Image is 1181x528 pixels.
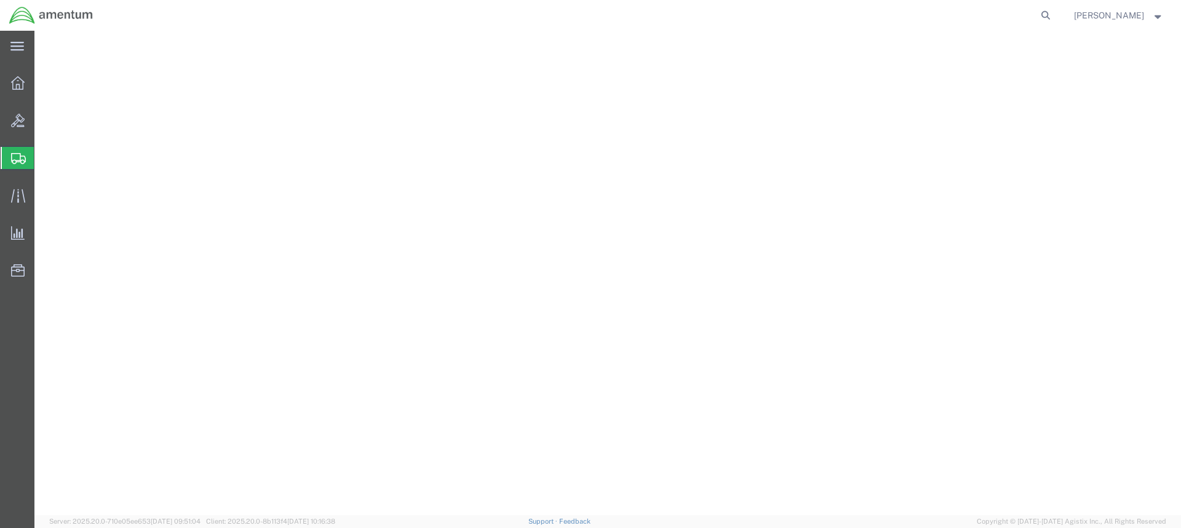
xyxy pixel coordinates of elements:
a: Support [528,518,559,525]
span: Server: 2025.20.0-710e05ee653 [49,518,201,525]
a: Feedback [559,518,590,525]
span: Alvaro Borbon [1074,9,1144,22]
img: logo [9,6,93,25]
span: Client: 2025.20.0-8b113f4 [206,518,335,525]
span: Copyright © [DATE]-[DATE] Agistix Inc., All Rights Reserved [977,516,1166,527]
iframe: FS Legacy Container [34,31,1181,515]
span: [DATE] 10:16:38 [287,518,335,525]
button: [PERSON_NAME] [1073,8,1164,23]
span: [DATE] 09:51:04 [151,518,201,525]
